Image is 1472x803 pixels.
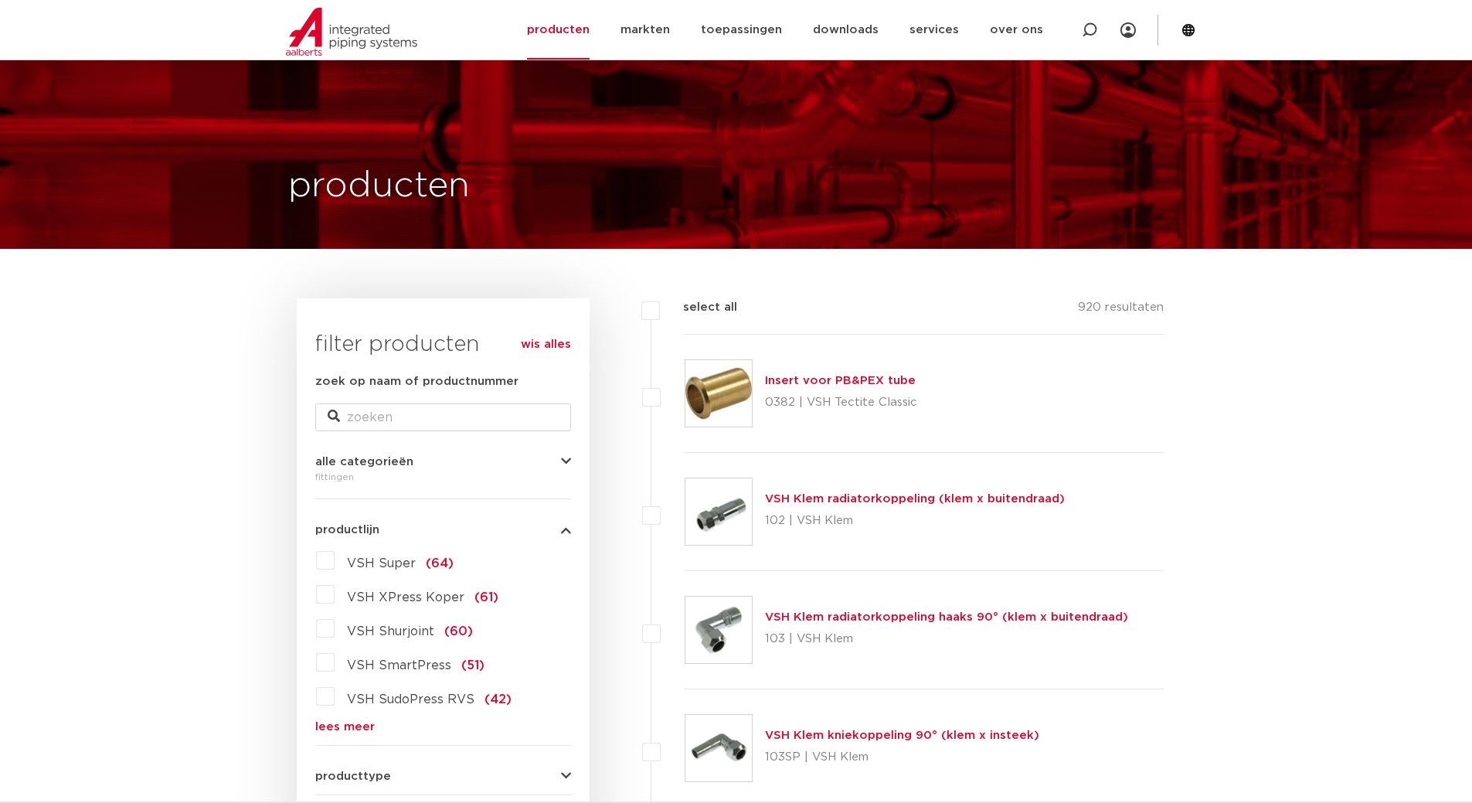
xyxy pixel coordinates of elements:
[660,298,737,317] label: select all
[347,557,416,570] span: VSH Super
[426,557,454,570] span: (64)
[315,524,379,536] span: productlijn
[347,591,464,604] span: VSH XPress Koper
[765,627,1128,652] p: 103 | VSH Klem
[315,771,571,782] button: producttype
[765,745,1039,770] p: 103SP | VSH Klem
[765,493,1065,505] a: VSH Klem radiatorkoppeling (klem x buitendraad)
[484,693,512,706] span: (42)
[521,335,571,354] a: wis alles
[347,625,434,638] span: VSH Shurjoint
[315,403,571,431] input: zoeken
[474,591,498,604] span: (61)
[315,468,571,486] div: fittingen
[765,375,916,386] a: Insert voor PB&PEX tube
[685,478,752,545] img: Thumbnail for VSH Klem radiatorkoppeling (klem x buitendraad)
[315,329,571,360] h3: filter producten
[461,659,484,672] span: (51)
[315,373,518,391] label: zoek op naam of productnummer
[315,524,571,536] button: productlijn
[347,659,451,672] span: VSH SmartPress
[765,390,917,415] p: 0382 | VSH Tectite Classic
[315,456,571,468] button: alle categorieën
[288,162,470,211] h1: producten
[315,456,413,468] span: alle categorieën
[685,597,752,663] img: Thumbnail for VSH Klem radiatorkoppeling haaks 90° (klem x buitendraad)
[685,360,752,427] img: Thumbnail for Insert voor PB&PEX tube
[315,721,571,733] a: lees meer
[765,509,1065,533] p: 102 | VSH Klem
[765,730,1039,741] a: VSH Klem kniekoppeling 90° (klem x insteek)
[1078,298,1164,322] p: 920 resultaten
[444,625,473,638] span: (60)
[685,715,752,781] img: Thumbnail for VSH Klem kniekoppeling 90° (klem x insteek)
[765,611,1128,623] a: VSH Klem radiatorkoppeling haaks 90° (klem x buitendraad)
[347,693,474,706] span: VSH SudoPress RVS
[315,771,391,782] span: producttype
